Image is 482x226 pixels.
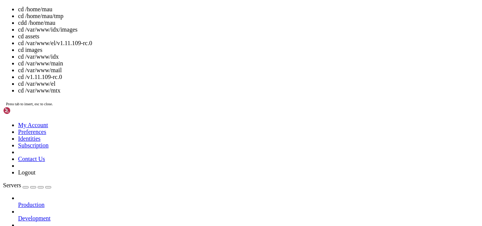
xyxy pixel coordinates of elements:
li: cd /var/www/el/v1.11.109-rc.0 [18,40,479,47]
x-row: [URL][DOMAIN_NAME] [3,73,384,80]
li: cd /var/www/el [18,80,479,87]
li: cd images [18,47,479,53]
a: Identities [18,135,41,142]
span: Press tab to insert, esc to close. [6,102,53,106]
li: cd assets [18,33,479,40]
span: Development [18,215,50,221]
span: Расширенное поддержание безопасности (ESM) для Applications выключено. [3,86,214,92]
a: Production [18,202,479,208]
li: cd /home/mau [18,6,479,13]
li: cd /var/www/idx [18,53,479,60]
span: 15 дополнительных обновлений безопасности могут быть применены с помощью ESM Apps. [3,118,250,124]
li: cd /var/www/mtx [18,87,479,94]
li: cd /home/mau/tmp [18,13,479,20]
div: (18, 26) [60,169,63,176]
span: System information as of [DATE] 12:56:24 UTC [3,9,136,15]
li: cd /var/www/main [18,60,479,67]
a: Servers [3,182,51,188]
x-row: New release '24.04.3 LTS' available. [3,137,384,144]
img: Shellngn [3,107,46,114]
a: Contact Us [18,156,45,162]
a: Development [18,215,479,222]
x-row: * Strictly confined Kubernetes makes edge and IoT secure. Learn how MicroK8s [3,54,384,61]
a: Subscription [18,142,49,149]
a: Preferences [18,129,46,135]
x-row: System load: 0.0 Processes: 274 [3,22,384,29]
x-row: Memory usage: 13% IPv4 address for ens18: [TECHNICAL_ID] [3,35,384,41]
span: Чтобы просмотреть дополнительные обновления выполните: apt list --upgradable [3,105,232,111]
li: Development [18,208,479,222]
x-row: Last login: [DATE] from [TECHNICAL_ID] [3,163,384,169]
li: cd /v1.11.109-rc.0 [18,74,479,80]
li: cdd /home/mau [18,20,479,26]
a: Logout [18,169,35,176]
x-row: root@server1:~# cd [3,169,384,176]
span: 2 обновления может быть применено немедленно. [3,99,139,105]
x-row: Usage of /: 12.9% of 127.83GB Users logged in: 1 [3,29,384,35]
a: My Account [18,122,48,128]
span: Servers [3,182,21,188]
x-row: just raised the bar for easy, resilient and secure K8s cluster deployment. [3,61,384,67]
li: cd /var/www/mail [18,67,479,74]
span: Production [18,202,44,208]
li: cd /var/www/idx/images [18,26,479,33]
x-row: Run 'do-release-upgrade' to upgrade to it. [3,144,384,150]
li: Production [18,195,479,208]
span: Подробнее о включении службы ESM Apps at [URL][DOMAIN_NAME] [3,124,181,130]
x-row: Swap usage: 0% [3,41,384,48]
